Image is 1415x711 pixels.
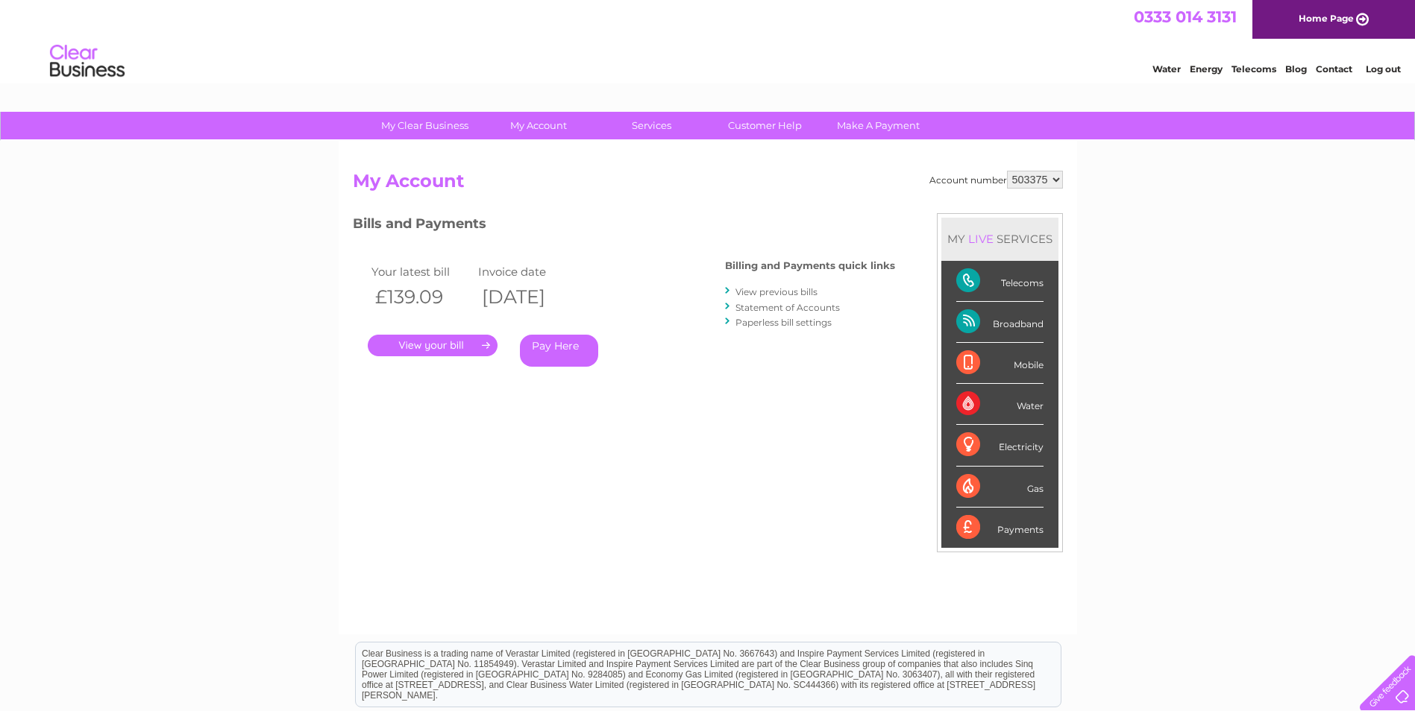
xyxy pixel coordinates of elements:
[368,335,498,356] a: .
[956,467,1044,508] div: Gas
[956,302,1044,343] div: Broadband
[956,508,1044,548] div: Payments
[1366,63,1401,75] a: Log out
[941,218,1058,260] div: MY SERVICES
[735,317,832,328] a: Paperless bill settings
[1190,63,1223,75] a: Energy
[956,343,1044,384] div: Mobile
[956,425,1044,466] div: Electricity
[956,384,1044,425] div: Water
[363,112,486,139] a: My Clear Business
[477,112,600,139] a: My Account
[49,39,125,84] img: logo.png
[703,112,826,139] a: Customer Help
[353,213,895,239] h3: Bills and Payments
[1232,63,1276,75] a: Telecoms
[590,112,713,139] a: Services
[956,261,1044,302] div: Telecoms
[474,262,582,282] td: Invoice date
[965,232,997,246] div: LIVE
[817,112,940,139] a: Make A Payment
[735,302,840,313] a: Statement of Accounts
[356,8,1061,72] div: Clear Business is a trading name of Verastar Limited (registered in [GEOGRAPHIC_DATA] No. 3667643...
[520,335,598,367] a: Pay Here
[725,260,895,271] h4: Billing and Payments quick links
[368,262,475,282] td: Your latest bill
[474,282,582,312] th: [DATE]
[1134,7,1237,26] a: 0333 014 3131
[368,282,475,312] th: £139.09
[735,286,818,297] a: View previous bills
[1152,63,1181,75] a: Water
[1285,63,1307,75] a: Blog
[1316,63,1352,75] a: Contact
[929,171,1063,189] div: Account number
[353,171,1063,199] h2: My Account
